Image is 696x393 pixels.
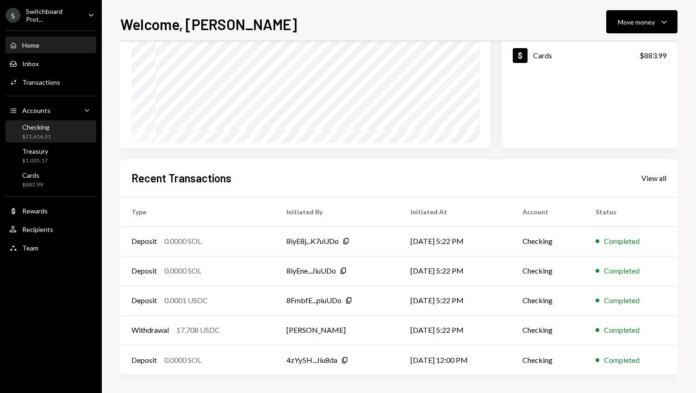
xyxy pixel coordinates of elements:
a: Home [6,37,96,53]
div: Checking [22,123,51,131]
div: $883.99 [22,181,43,189]
a: Team [6,239,96,256]
td: [PERSON_NAME] [275,315,399,345]
div: 17,708 USDC [176,324,220,336]
div: 8FmbfE...piuUDo [286,295,342,306]
div: 0.0000 SOL [164,236,201,247]
th: Type [120,197,275,226]
a: Cards$883.99 [6,168,96,191]
td: Checking [511,315,585,345]
div: Switchboard Prot... [26,7,81,23]
div: Cards [22,171,43,179]
div: 4zYy5H...Jiu8da [286,355,337,366]
th: Account [511,197,585,226]
th: Initiated By [275,197,399,226]
div: 0.0001 USDC [164,295,208,306]
a: Recipients [6,221,96,237]
div: Completed [604,355,640,366]
div: Deposit [131,265,157,276]
div: Rewards [22,207,48,215]
div: Team [22,244,38,252]
div: Accounts [22,106,50,114]
a: Cards$883.99 [502,40,677,71]
td: Checking [511,256,585,286]
td: [DATE] 5:22 PM [399,315,511,345]
a: Rewards [6,202,96,219]
div: Withdrawal [131,324,169,336]
div: Completed [604,295,640,306]
div: Completed [604,265,640,276]
div: Recipients [22,225,53,233]
button: Move money [606,10,677,33]
td: [DATE] 5:22 PM [399,286,511,315]
div: $883.99 [640,50,666,61]
div: Completed [604,236,640,247]
td: [DATE] 5:22 PM [399,256,511,286]
div: 0.0000 SOL [164,265,201,276]
div: 0.0000 SOL [164,355,201,366]
td: Checking [511,286,585,315]
div: $1,035.17 [22,157,48,165]
div: Cards [533,51,552,60]
th: Status [584,197,677,226]
a: Inbox [6,55,96,72]
a: Checking$21,616.31 [6,120,96,143]
div: Completed [604,324,640,336]
div: View all [641,174,666,183]
a: Transactions [6,74,96,90]
th: Initiated At [399,197,511,226]
a: View all [641,173,666,183]
div: 8iyEne...JiuUDo [286,265,336,276]
div: Home [22,41,39,49]
div: Transactions [22,78,60,86]
a: Accounts [6,102,96,119]
div: Deposit [131,236,157,247]
div: 8iyE8j...K7uUDo [286,236,339,247]
td: [DATE] 5:22 PM [399,226,511,256]
div: $21,616.31 [22,133,51,141]
div: Treasury [22,147,48,155]
td: [DATE] 12:00 PM [399,345,511,374]
h1: Welcome, [PERSON_NAME] [120,15,297,33]
div: S [6,8,20,23]
div: Move money [618,17,655,27]
div: Inbox [22,60,39,68]
td: Checking [511,345,585,374]
div: Deposit [131,295,157,306]
a: Treasury$1,035.17 [6,144,96,167]
div: Deposit [131,355,157,366]
td: Checking [511,226,585,256]
h2: Recent Transactions [131,170,231,186]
